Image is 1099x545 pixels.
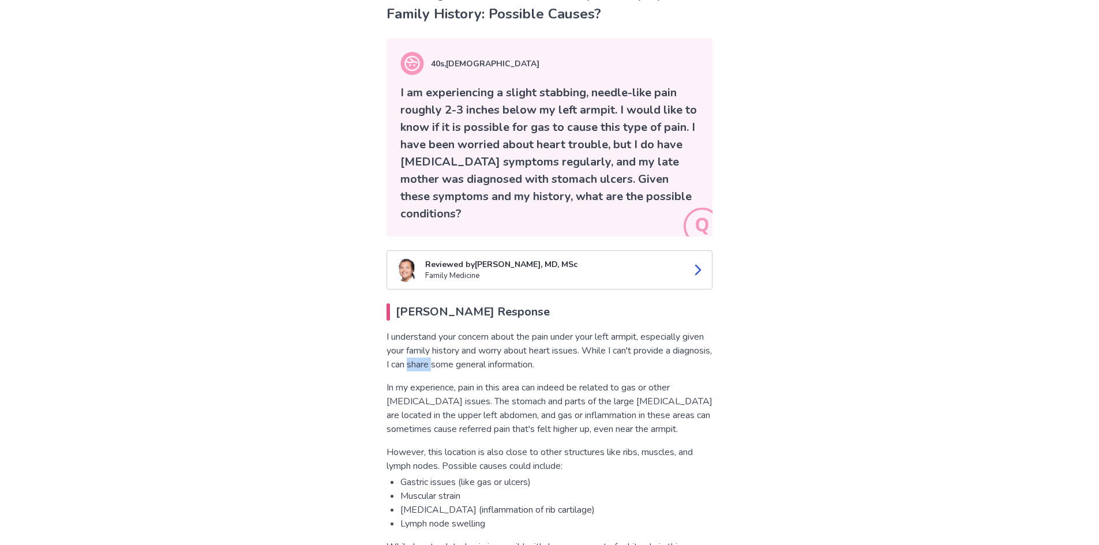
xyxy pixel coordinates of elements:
li: [MEDICAL_DATA] (inflammation of rib cartilage) [400,503,712,517]
li: Lymph node swelling [400,517,712,531]
a: Kenji TaylorReviewed by[PERSON_NAME], MD, MScFamily Medicine [387,250,712,290]
p: However, this location is also close to other structures like ribs, muscles, and lymph nodes. Pos... [387,445,712,473]
p: 40s , [DEMOGRAPHIC_DATA] [431,58,539,70]
h2: [PERSON_NAME] Response [387,303,712,321]
li: Gastric issues (like gas or ulcers) [400,475,712,489]
p: Reviewed by [PERSON_NAME], MD, MSc [425,258,682,270]
p: I am experiencing a slight stabbing, needle-like pain roughly 2-3 inches below my left armpit. I ... [400,84,699,223]
p: Family Medicine [425,270,682,282]
img: Kenji Taylor [394,258,418,282]
p: In my experience, pain in this area can indeed be related to gas or other [MEDICAL_DATA] issues. ... [387,381,712,436]
img: Question background [684,208,712,236]
img: Question background [400,52,424,75]
li: Muscular strain [400,489,712,503]
p: I understand your concern about the pain under your left armpit, especially given your family his... [387,330,712,371]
